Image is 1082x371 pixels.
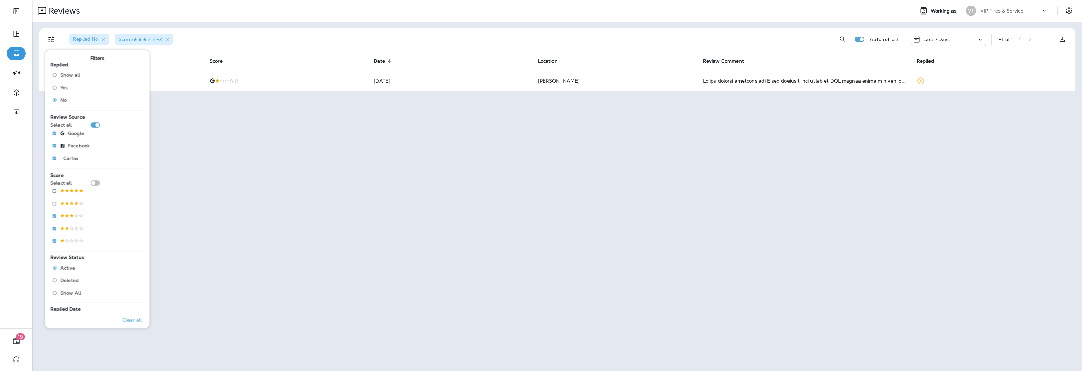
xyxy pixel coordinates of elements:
[63,156,78,161] p: Carfax
[703,58,753,64] span: Review Comment
[60,85,68,90] span: Yes
[68,131,84,136] p: Google
[45,32,58,46] button: Filters
[836,32,849,46] button: Search Reviews
[50,306,81,312] span: Replied Date
[50,254,84,260] span: Review Status
[68,143,90,148] p: Facebook
[115,34,173,45] div: Score:3 Stars+2
[60,291,81,296] span: Show All
[45,46,150,328] div: Filters
[60,72,80,78] span: Show all
[60,278,79,283] span: Deleted
[50,172,64,178] span: Score
[1063,5,1075,17] button: Settings
[210,58,223,64] span: Score
[917,58,934,64] span: Replied
[50,62,68,68] span: Replied
[122,317,141,323] p: Clear all
[374,58,385,64] span: Date
[870,37,900,42] p: Auto refresh
[50,122,72,128] p: Select all
[997,37,1013,42] div: 1 - 1 of 1
[538,58,566,64] span: Location
[923,37,950,42] p: Last 7 Days
[368,71,532,91] td: [DATE]
[210,58,232,64] span: Score
[980,8,1024,14] p: VIP Tires & Service
[50,114,85,120] span: Review Source
[119,311,144,328] button: Clear all
[7,334,26,348] button: 19
[703,77,906,84] div: My car stopped starting and I had gotten a code about an ABS sensor issue the week before. Got to...
[374,58,394,64] span: Date
[538,58,558,64] span: Location
[60,265,75,271] span: Active
[16,333,25,340] span: 19
[73,36,98,42] span: Replied : No
[931,8,959,14] span: Working as:
[966,6,976,16] div: VT
[1056,32,1069,46] button: Export as CSV
[90,55,104,61] span: Filters
[703,58,744,64] span: Review Comment
[50,180,72,186] p: Select all
[46,6,80,16] p: Reviews
[7,4,26,18] button: Expand Sidebar
[69,34,109,45] div: Replied:No
[60,97,67,103] span: No
[538,78,580,84] span: [PERSON_NAME]
[917,58,943,64] span: Replied
[119,36,162,42] span: Score : +2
